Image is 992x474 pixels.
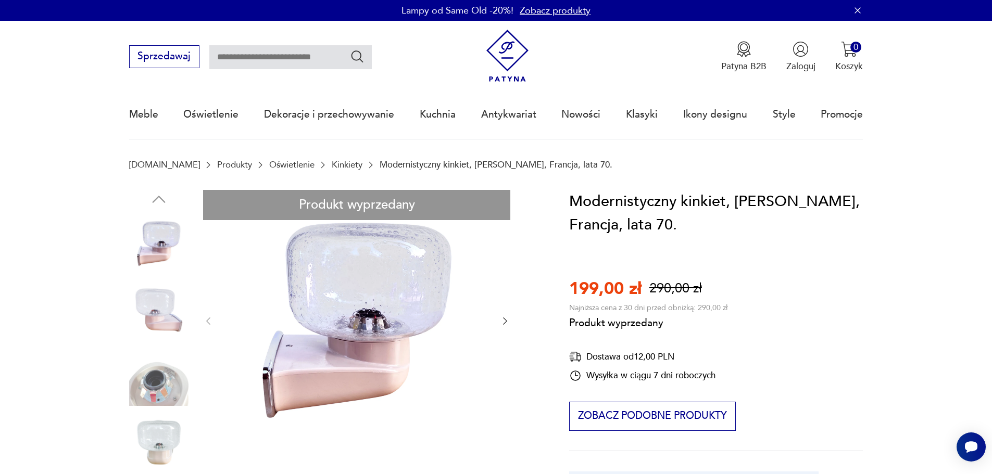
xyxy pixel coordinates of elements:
[850,42,861,53] div: 0
[332,160,362,170] a: Kinkiety
[721,60,767,72] p: Patyna B2B
[626,91,658,138] a: Klasyki
[481,30,534,82] img: Patyna - sklep z meblami i dekoracjami vintage
[841,41,857,57] img: Ikona koszyka
[401,4,513,17] p: Lampy od Same Old -20%!
[721,41,767,72] a: Ikona medaluPatyna B2B
[569,277,642,300] p: 199,00 zł
[129,91,158,138] a: Meble
[793,41,809,57] img: Ikonka użytkownika
[736,41,752,57] img: Ikona medalu
[569,350,582,363] img: Ikona dostawy
[835,41,863,72] button: 0Koszyk
[129,45,199,68] button: Sprzedawaj
[264,91,394,138] a: Dekoracje i przechowywanie
[821,91,863,138] a: Promocje
[380,160,612,170] p: Modernistyczny kinkiet, [PERSON_NAME], Francja, lata 70.
[569,402,735,431] button: Zobacz podobne produkty
[835,60,863,72] p: Koszyk
[561,91,600,138] a: Nowości
[350,49,365,64] button: Szukaj
[786,60,815,72] p: Zaloguj
[569,190,863,237] h1: Modernistyczny kinkiet, [PERSON_NAME], Francja, lata 70.
[520,4,591,17] a: Zobacz produkty
[183,91,238,138] a: Oświetlenie
[129,53,199,61] a: Sprzedawaj
[569,350,715,363] div: Dostawa od 12,00 PLN
[649,279,702,298] p: 290,00 zł
[569,369,715,382] div: Wysyłka w ciągu 7 dni roboczych
[957,432,986,462] iframe: Smartsupp widget button
[269,160,315,170] a: Oświetlenie
[420,91,456,138] a: Kuchnia
[217,160,252,170] a: Produkty
[481,91,536,138] a: Antykwariat
[129,160,200,170] a: [DOMAIN_NAME]
[721,41,767,72] button: Patyna B2B
[569,313,727,330] p: Produkt wyprzedany
[683,91,747,138] a: Ikony designu
[786,41,815,72] button: Zaloguj
[569,303,727,313] p: Najniższa cena z 30 dni przed obniżką: 290,00 zł
[773,91,796,138] a: Style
